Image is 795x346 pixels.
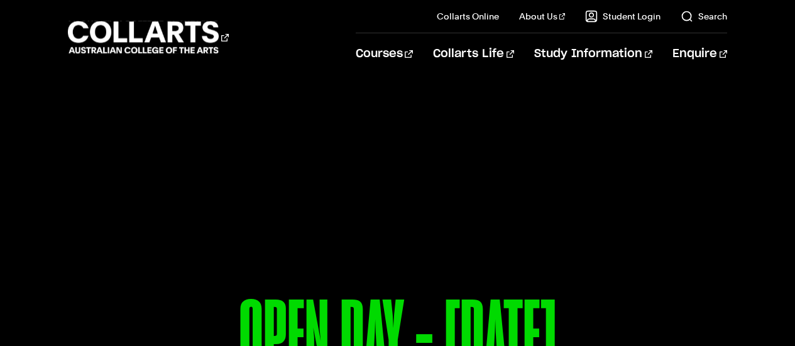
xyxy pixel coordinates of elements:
[681,10,727,23] a: Search
[68,19,229,55] div: Go to homepage
[585,10,661,23] a: Student Login
[672,33,727,75] a: Enquire
[433,33,514,75] a: Collarts Life
[437,10,499,23] a: Collarts Online
[519,10,566,23] a: About Us
[534,33,652,75] a: Study Information
[356,33,413,75] a: Courses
